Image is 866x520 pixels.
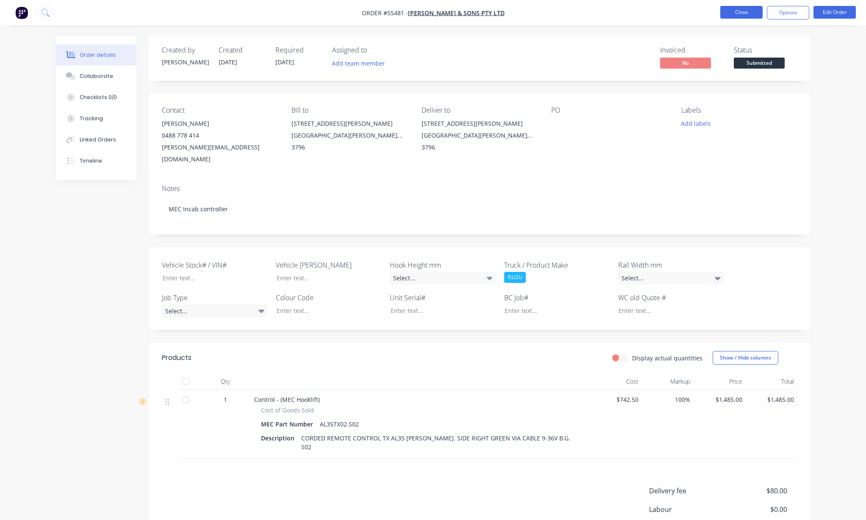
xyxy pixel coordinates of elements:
[80,94,117,101] div: Checklists 0/0
[162,46,208,54] div: Created by
[291,130,408,153] div: [GEOGRAPHIC_DATA][PERSON_NAME], , 3796
[660,58,711,68] span: No
[291,118,408,130] div: [STREET_ADDRESS][PERSON_NAME]
[645,395,691,404] span: 100%
[291,118,408,153] div: [STREET_ADDRESS][PERSON_NAME][GEOGRAPHIC_DATA][PERSON_NAME], , 3796
[80,51,116,59] div: Order details
[332,46,417,54] div: Assigned to
[298,432,580,453] div: CORDED REMOTE CONTROL TX AL35 [PERSON_NAME]. SIDE RIGHT GREEN VIA CABLE 9-36V B.G. S02
[56,150,136,171] button: Timeline
[80,72,113,80] div: Collaborate
[408,9,505,17] a: [PERSON_NAME] & SONS PTY LTD
[767,6,809,19] button: Options
[162,293,268,303] label: Job Type
[276,260,382,270] label: Vehicle [PERSON_NAME]
[390,293,496,303] label: Unit Serial#
[200,373,251,390] div: Qty
[162,118,278,165] div: [PERSON_NAME]0488 778 414[PERSON_NAME][EMAIL_ADDRESS][DOMAIN_NAME]
[162,353,192,363] div: Products
[15,6,28,19] img: Factory
[504,260,610,270] label: Truck / Product Make
[276,293,382,303] label: Colour Code
[422,130,538,153] div: [GEOGRAPHIC_DATA][PERSON_NAME], , 3796
[332,58,390,69] button: Add team member
[590,373,642,390] div: Cost
[422,106,538,114] div: Deliver to
[80,157,102,165] div: Timeline
[618,260,724,270] label: Rail Width mm
[724,486,787,496] span: $80.00
[254,396,320,404] span: Control - (MEC Hooklift)
[660,46,724,54] div: Invoiced
[162,130,278,141] div: 0488 778 414
[56,66,136,87] button: Collaborate
[422,118,538,153] div: [STREET_ADDRESS][PERSON_NAME][GEOGRAPHIC_DATA][PERSON_NAME], , 3796
[56,129,136,150] button: Linked Orders
[162,106,278,114] div: Contact
[390,272,496,285] div: Select...
[390,260,496,270] label: Hook Height mm
[676,118,715,129] button: Add labels
[504,272,526,283] div: ISUZU
[56,108,136,129] button: Tracking
[162,304,268,317] div: Select...
[162,118,278,130] div: [PERSON_NAME]
[720,6,763,19] button: Close
[261,418,316,430] div: MEC Part Number
[681,106,797,114] div: Labels
[746,373,798,390] div: Total
[649,486,724,496] span: Delivery fee
[261,432,298,444] div: Description
[504,293,610,303] label: BC Job#
[275,46,322,54] div: Required
[422,118,538,130] div: [STREET_ADDRESS][PERSON_NAME]
[328,58,390,69] button: Add team member
[697,395,742,404] span: $1,485.00
[724,504,787,514] span: $0.00
[551,106,667,114] div: PO
[649,504,724,514] span: Labour
[162,58,208,66] div: [PERSON_NAME]
[734,58,785,70] button: Submitted
[749,395,794,404] span: $1,485.00
[275,58,294,66] span: [DATE]
[56,87,136,108] button: Checklists 0/0
[162,260,268,270] label: Vehicle Stock# / VIN#
[219,58,237,66] span: [DATE]
[224,395,227,404] span: 1
[80,115,103,122] div: Tracking
[162,141,278,165] div: [PERSON_NAME][EMAIL_ADDRESS][DOMAIN_NAME]
[291,106,408,114] div: Bill to
[593,395,638,404] span: $742.50
[618,272,724,285] div: Select...
[162,185,797,193] div: Notes
[734,46,797,54] div: Status
[642,373,694,390] div: Markup
[618,293,724,303] label: WC old Quote #
[261,406,314,415] span: Cost of Goods Sold
[362,9,408,17] span: Order #55481 -
[56,44,136,66] button: Order details
[162,196,797,222] div: MEC Incab controller
[80,136,116,144] div: Linked Orders
[219,46,265,54] div: Created
[632,354,702,362] label: Display actual quantities
[316,418,362,430] div: AL35TX02.S02
[694,373,746,390] div: Price
[734,58,785,68] span: Submitted
[813,6,856,19] button: Edit Order
[713,351,778,365] button: Show / Hide columns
